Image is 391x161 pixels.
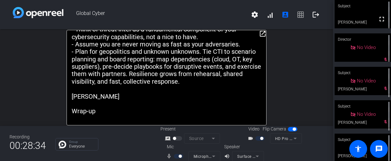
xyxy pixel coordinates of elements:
[72,26,261,41] p: - Think of threat intel as a fundamental component of your cybersecurity capabilities, not a nice...
[262,7,278,22] button: signal_cellular_alt
[259,30,267,38] mat-icon: open_in_new
[59,141,66,148] img: Chat Icon
[72,48,261,85] p: - Plan for geopolitics and unknown unknowns. Tie CTI to scenario planning and board reporting: ma...
[263,126,286,132] span: Flip Camera
[248,135,255,142] mat-icon: videocam_outline
[160,143,224,150] div: Mic
[69,140,95,143] p: Group
[10,134,46,140] div: Recording
[248,126,259,132] span: Video
[354,145,362,153] mat-icon: accessibility
[69,144,95,148] p: Everyone
[72,41,261,48] p: - Assume you are never moving as fast as your adversaries.
[72,93,261,100] p: [PERSON_NAME]
[165,135,173,142] mat-icon: screen_share_outline
[312,11,320,18] mat-icon: logout
[251,11,259,18] mat-icon: settings
[13,7,63,18] img: white-gradient.svg
[335,134,391,146] div: Subject
[224,152,232,160] mat-icon: volume_up
[166,152,174,160] mat-icon: mic_none
[63,7,247,22] span: Global Cyber
[335,100,391,112] div: Subject
[224,143,262,150] div: Speaker
[357,111,376,117] span: No Video
[357,78,376,84] span: No Video
[160,126,224,132] div: Present
[378,15,386,23] mat-icon: fullscreen
[335,33,391,45] div: Director
[10,138,46,153] span: 00:28:34
[335,67,391,79] div: Subject
[375,145,383,153] mat-icon: message
[357,45,376,50] span: No Video
[281,11,289,18] mat-icon: account_box
[72,108,261,115] p: Wrap-up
